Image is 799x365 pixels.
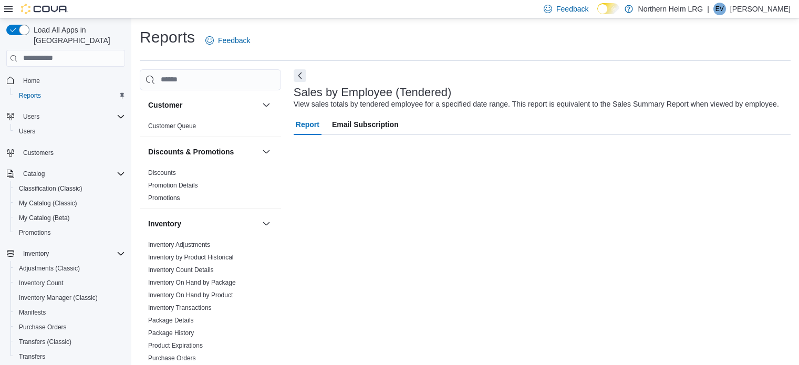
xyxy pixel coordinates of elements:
span: Users [19,127,35,135]
button: Catalog [19,168,49,180]
span: Report [296,114,319,135]
button: My Catalog (Classic) [11,196,129,211]
button: Classification (Classic) [11,181,129,196]
div: Customer [140,120,281,137]
span: Transfers [15,350,125,363]
span: Classification (Classic) [15,182,125,195]
button: Customer [260,99,273,111]
button: Inventory [148,218,258,229]
span: My Catalog (Classic) [19,199,77,207]
a: Classification (Classic) [15,182,87,195]
button: Reports [11,88,129,103]
a: Transfers [15,350,49,363]
span: Users [19,110,125,123]
a: Inventory Count [15,277,68,289]
span: Customer Queue [148,122,196,130]
h3: Sales by Employee (Tendered) [294,86,452,99]
a: Transfers (Classic) [15,336,76,348]
h3: Customer [148,100,182,110]
button: Catalog [2,166,129,181]
a: Promotions [15,226,55,239]
button: Inventory [19,247,53,260]
button: Customers [2,145,129,160]
span: Inventory Manager (Classic) [15,291,125,304]
span: Users [15,125,125,138]
span: Adjustments (Classic) [19,264,80,273]
a: Promotion Details [148,182,198,189]
a: Inventory by Product Historical [148,254,234,261]
button: Customer [148,100,258,110]
a: Purchase Orders [148,354,196,362]
p: [PERSON_NAME] [730,3,791,15]
button: Inventory [2,246,129,261]
span: My Catalog (Beta) [19,214,70,222]
span: Inventory On Hand by Product [148,291,233,299]
span: Reports [15,89,125,102]
span: Customers [19,146,125,159]
span: Package History [148,329,194,337]
span: Inventory Transactions [148,304,212,312]
a: Inventory Manager (Classic) [15,291,102,304]
span: Catalog [23,170,45,178]
h3: Discounts & Promotions [148,147,234,157]
button: Users [2,109,129,124]
span: Email Subscription [332,114,399,135]
a: My Catalog (Beta) [15,212,74,224]
span: Package Details [148,316,194,325]
a: My Catalog (Classic) [15,197,81,210]
button: Discounts & Promotions [260,145,273,158]
button: Discounts & Promotions [148,147,258,157]
button: Home [2,73,129,88]
span: Purchase Orders [15,321,125,333]
span: Manifests [15,306,125,319]
span: Transfers (Classic) [15,336,125,348]
button: Transfers [11,349,129,364]
a: Reports [15,89,45,102]
h1: Reports [140,27,195,48]
a: Discounts [148,169,176,176]
span: Inventory Count [19,279,64,287]
span: Adjustments (Classic) [15,262,125,275]
button: Inventory Count [11,276,129,290]
span: My Catalog (Beta) [15,212,125,224]
span: Promotions [19,228,51,237]
span: Transfers [19,352,45,361]
p: | [707,3,709,15]
span: Reports [19,91,41,100]
button: Transfers (Classic) [11,335,129,349]
a: Inventory On Hand by Package [148,279,236,286]
span: Manifests [19,308,46,317]
span: Home [23,77,40,85]
div: View sales totals by tendered employee for a specified date range. This report is equivalent to t... [294,99,779,110]
button: Promotions [11,225,129,240]
a: Inventory Adjustments [148,241,210,248]
button: Adjustments (Classic) [11,261,129,276]
span: Inventory Count [15,277,125,289]
div: Discounts & Promotions [140,166,281,208]
a: Package History [148,329,194,337]
button: Users [11,124,129,139]
span: Inventory Manager (Classic) [19,294,98,302]
a: Package Details [148,317,194,324]
button: Next [294,69,306,82]
a: Purchase Orders [15,321,71,333]
button: Purchase Orders [11,320,129,335]
span: Users [23,112,39,121]
a: Manifests [15,306,50,319]
span: My Catalog (Classic) [15,197,125,210]
button: Inventory [260,217,273,230]
span: Feedback [218,35,250,46]
a: Home [19,75,44,87]
span: Promotion Details [148,181,198,190]
span: EV [715,3,724,15]
span: Load All Apps in [GEOGRAPHIC_DATA] [29,25,125,46]
h3: Inventory [148,218,181,229]
p: Northern Helm LRG [638,3,703,15]
button: Users [19,110,44,123]
span: Promotions [148,194,180,202]
span: Catalog [19,168,125,180]
a: Feedback [201,30,254,51]
span: Home [19,74,125,87]
span: Inventory [19,247,125,260]
span: Transfers (Classic) [19,338,71,346]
